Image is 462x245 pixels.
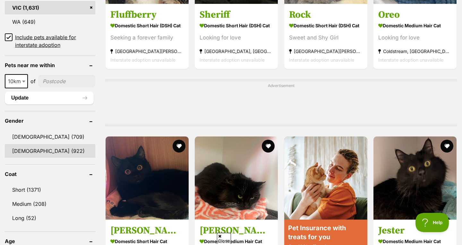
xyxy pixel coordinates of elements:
div: Looking for love [200,33,273,42]
span: Interstate adoption unavailable [200,57,265,63]
span: Interstate adoption unavailable [289,57,354,63]
strong: [GEOGRAPHIC_DATA], [GEOGRAPHIC_DATA] [200,47,273,56]
a: Medium (208) [5,197,95,211]
strong: Domestic Short Hair (DSH) Cat [200,21,273,30]
a: VIC (1,631) [5,1,95,14]
div: Seeking a forever family [110,33,184,42]
h3: Oreo [378,9,452,21]
span: 10km [5,74,28,88]
span: Include pets available for interstate adoption [15,33,95,49]
button: Update [5,92,94,104]
div: Sweet and Shy Girl [289,33,363,42]
div: Advertisement [105,79,457,126]
a: Long (52) [5,211,95,225]
strong: Domestic Short Hair (DSH) Cat [289,21,363,30]
strong: Domestic Medium Hair Cat [378,21,452,30]
h3: Rock [289,9,363,21]
div: Looking for love [378,33,452,42]
h3: Fluffberry [110,9,184,21]
input: postcode [38,75,95,87]
header: Age [5,238,95,244]
span: Interstate adoption unavailable [110,57,175,63]
header: Coat [5,171,95,177]
h3: [PERSON_NAME] [200,224,273,237]
span: of [30,77,36,85]
img: Sabrina - Domestic Short Hair Cat [106,136,189,220]
iframe: Help Scout Beacon - Open [415,213,449,232]
a: Short (1371) [5,183,95,197]
a: Fluffberry Domestic Short Hair (DSH) Cat Seeking a forever family [GEOGRAPHIC_DATA][PERSON_NAME][... [106,4,189,69]
img: Benny - Domestic Medium Hair Cat [195,136,278,220]
a: Include pets available for interstate adoption [5,33,95,49]
a: [DEMOGRAPHIC_DATA] (709) [5,130,95,144]
h3: Jester [378,224,452,237]
a: Oreo Domestic Medium Hair Cat Looking for love Coldstream, [GEOGRAPHIC_DATA] Interstate adoption ... [373,4,457,69]
button: favourite [441,140,453,153]
header: Pets near me within [5,62,95,68]
span: 10km [5,77,27,86]
strong: Domestic Short Hair (DSH) Cat [110,21,184,30]
a: Sheriff Domestic Short Hair (DSH) Cat Looking for love [GEOGRAPHIC_DATA], [GEOGRAPHIC_DATA] Inter... [195,4,278,69]
button: favourite [173,140,185,153]
h3: Sheriff [200,9,273,21]
span: Close [217,233,231,244]
a: WA (649) [5,15,95,29]
strong: Coldstream, [GEOGRAPHIC_DATA] [378,47,452,56]
img: Jester - Domestic Medium Hair Cat [373,136,457,220]
strong: [GEOGRAPHIC_DATA][PERSON_NAME][GEOGRAPHIC_DATA] [110,47,184,56]
span: Interstate adoption unavailable [378,57,443,63]
a: Rock Domestic Short Hair (DSH) Cat Sweet and Shy Girl [GEOGRAPHIC_DATA][PERSON_NAME][GEOGRAPHIC_D... [284,4,367,69]
strong: [GEOGRAPHIC_DATA][PERSON_NAME][GEOGRAPHIC_DATA] [289,47,363,56]
h3: [PERSON_NAME] [110,224,184,237]
a: [DEMOGRAPHIC_DATA] (922) [5,144,95,158]
button: favourite [262,140,275,153]
header: Gender [5,118,95,124]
